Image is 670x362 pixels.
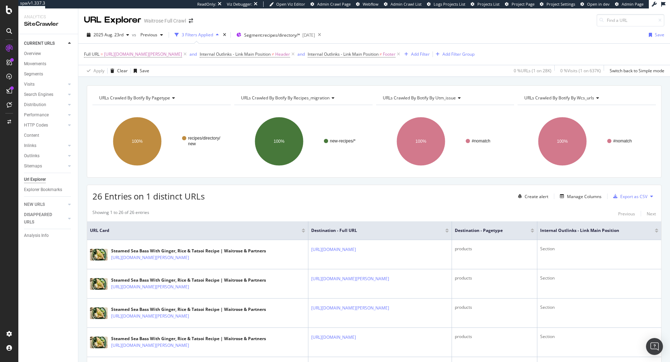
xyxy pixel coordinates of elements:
[455,246,534,252] div: products
[241,95,330,101] span: URLs Crawled By Botify By recipes_migration
[540,227,644,234] span: Internal Outlinks - Link Main Position
[442,51,475,57] div: Add Filter Group
[269,1,305,7] a: Open Viz Editor
[540,304,658,311] div: Section
[234,111,371,172] svg: A chart.
[540,1,575,7] a: Project Settings
[188,136,221,141] text: recipes/directory/
[111,248,266,254] div: Steamed Sea Bass With Ginger, Rice & Tatsoi Recipe | Waitrose & Partners
[24,40,55,47] div: CURRENT URLS
[24,186,62,194] div: Explorer Bookmarks
[132,32,138,38] span: vs
[580,1,610,7] a: Open in dev
[24,201,45,208] div: NEW URLS
[111,254,189,261] a: [URL][DOMAIN_NAME][PERSON_NAME]
[455,333,534,340] div: products
[138,29,166,41] button: Previous
[189,18,193,23] div: arrow-right-arrow-left
[92,111,229,172] svg: A chart.
[24,232,73,239] a: Analysis Info
[402,50,430,59] button: Add Filter
[356,1,379,7] a: Webflow
[311,334,356,341] a: [URL][DOMAIN_NAME]
[613,139,632,143] text: #nomatch
[90,278,108,290] img: main image
[24,111,66,119] a: Performance
[111,313,189,320] a: [URL][DOMAIN_NAME][PERSON_NAME]
[411,51,430,57] div: Add Filter
[273,139,284,144] text: 100%
[188,141,196,146] text: new
[646,29,664,41] button: Save
[272,51,274,57] span: ≠
[276,1,305,7] span: Open Viz Editor
[84,14,141,26] div: URL Explorer
[84,29,132,41] button: 2025 Aug. 23rd
[24,50,73,57] a: Overview
[24,101,46,109] div: Distribution
[607,65,664,76] button: Switch back to Simple mode
[24,60,73,68] a: Movements
[477,1,500,7] span: Projects List
[297,51,305,57] button: and
[24,111,49,119] div: Performance
[622,1,644,7] span: Admin Page
[620,194,647,200] div: Export as CSV
[618,209,635,218] button: Previous
[92,190,205,202] span: 26 Entries on 1 distinct URLs
[615,1,644,7] a: Admin Page
[311,305,389,312] a: [URL][DOMAIN_NAME][PERSON_NAME]
[92,209,149,218] div: Showing 1 to 26 of 26 entries
[90,227,300,234] span: URL Card
[515,191,548,202] button: Create alert
[597,14,664,26] input: Find a URL
[311,227,435,234] span: Destination - Full URL
[427,1,465,7] a: Logs Projects List
[24,162,42,170] div: Sitemaps
[234,29,315,41] button: Segment:recipes/directory/*[DATE]
[311,246,356,253] a: [URL][DOMAIN_NAME]
[24,186,73,194] a: Explorer Bookmarks
[131,65,149,76] button: Save
[24,176,73,183] a: Url Explorer
[189,51,197,57] div: and
[310,1,351,7] a: Admin Crawl Page
[24,122,66,129] a: HTTP Codes
[330,139,356,143] text: new-recipes/*
[518,111,654,172] svg: A chart.
[111,283,189,290] a: [URL][DOMAIN_NAME][PERSON_NAME]
[240,92,366,104] h4: URLs Crawled By Botify By recipes_migration
[24,91,53,98] div: Search Engines
[101,51,103,57] span: =
[222,31,228,38] div: times
[24,142,36,149] div: Inlinks
[560,68,601,74] div: 0 % Visits ( 1 on 637K )
[90,307,108,319] img: main image
[24,81,35,88] div: Visits
[93,32,123,38] span: 2025 Aug. 23rd
[587,1,610,7] span: Open in dev
[90,337,108,348] img: main image
[104,49,182,59] span: [URL][DOMAIN_NAME][PERSON_NAME]
[302,32,315,38] div: [DATE]
[383,49,396,59] span: Footer
[547,1,575,7] span: Project Settings
[90,249,108,260] img: main image
[540,333,658,340] div: Section
[434,1,465,7] span: Logs Projects List
[275,49,290,59] span: Header
[376,111,513,172] svg: A chart.
[433,50,475,59] button: Add Filter Group
[381,92,508,104] h4: URLs Crawled By Botify By utm_issue
[646,338,663,355] div: Open Intercom Messenger
[24,176,46,183] div: Url Explorer
[524,95,594,101] span: URLs Crawled By Botify By wcs_urls
[24,70,43,78] div: Segments
[244,32,300,38] span: Segment: recipes/directory/*
[24,14,72,20] div: Analytics
[557,192,602,201] button: Manage Columns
